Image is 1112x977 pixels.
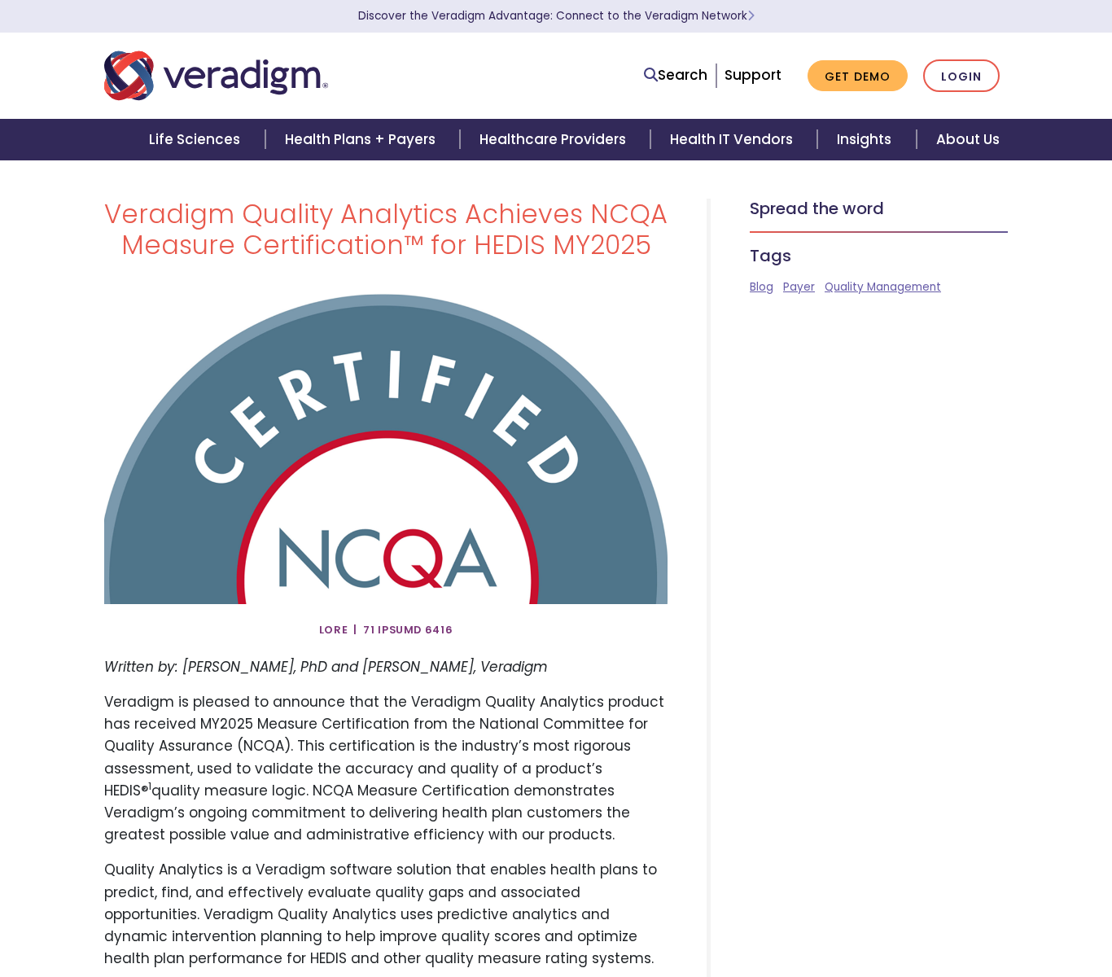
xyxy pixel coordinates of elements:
[923,59,1000,93] a: Login
[148,779,151,793] sup: 1
[917,119,1019,160] a: About Us
[104,859,668,970] p: Quality Analytics is a Veradigm software solution that enables health plans to predict, find, and...
[104,199,668,261] h1: Veradigm Quality Analytics Achieves NCQA Measure Certification™ for HEDIS MY2025
[104,691,668,846] p: Veradigm is pleased to announce that the Veradigm Quality Analytics product has received MY2025 M...
[650,119,817,160] a: Health IT Vendors
[725,65,781,85] a: Support
[265,119,460,160] a: Health Plans + Payers
[783,279,815,295] a: Payer
[825,279,941,295] a: Quality Management
[460,119,650,160] a: Healthcare Providers
[644,64,707,86] a: Search
[750,246,1008,265] h5: Tags
[358,8,755,24] a: Discover the Veradigm Advantage: Connect to the Veradigm NetworkLearn More
[750,279,773,295] a: Blog
[747,8,755,24] span: Learn More
[817,119,916,160] a: Insights
[129,119,265,160] a: Life Sciences
[319,617,453,643] span: Lore | 71 Ipsumd 6416
[750,199,1008,218] h5: Spread the word
[104,49,328,103] img: Veradigm logo
[104,657,548,677] em: Written by: [PERSON_NAME], PhD and [PERSON_NAME], Veradigm
[808,60,908,92] a: Get Demo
